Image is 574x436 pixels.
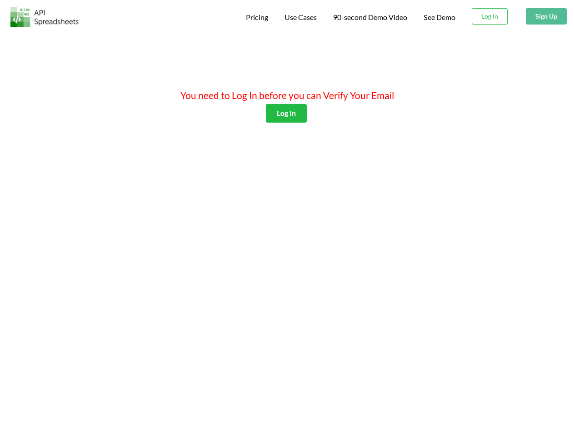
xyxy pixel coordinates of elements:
[526,8,567,25] button: Sign Up
[333,14,407,21] span: 90-second Demo Video
[424,13,455,22] a: See Demo
[285,13,317,21] span: Use Cases
[472,8,508,25] button: Log In
[246,13,268,21] span: Pricing
[86,89,488,101] h4: You need to Log In before you can Verify Your Email
[266,104,307,123] button: Log In
[10,7,79,27] img: Logo.png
